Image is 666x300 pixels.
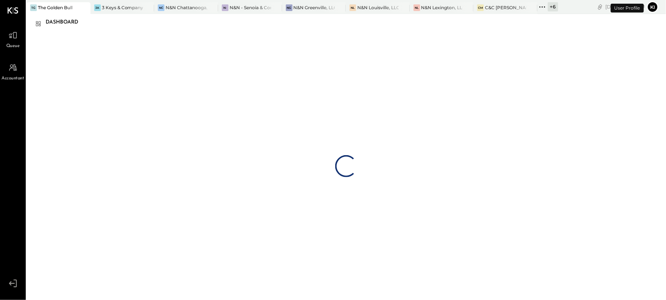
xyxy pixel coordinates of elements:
[38,4,72,11] div: The Golden Bull
[158,4,164,11] div: NC
[222,4,229,11] div: N-
[166,4,207,11] div: N&N Chattanooga, LLC
[0,28,25,50] a: Queue
[414,4,420,11] div: NL
[485,4,527,11] div: C&C [PERSON_NAME] LLC
[357,4,399,11] div: N&N Louisville, LLC
[2,75,24,82] span: Accountant
[611,4,644,12] div: User Profile
[421,4,463,11] div: N&N Lexington, LLC
[94,4,101,11] div: 3K
[102,4,144,11] div: 3 Keys & Company
[30,4,37,11] div: TG
[0,61,25,82] a: Accountant
[548,2,558,11] div: + 6
[6,43,20,50] span: Queue
[477,4,484,11] div: CM
[294,4,335,11] div: N&N Greenville, LLC
[606,3,645,10] div: [DATE]
[596,3,604,11] div: copy link
[647,1,659,13] button: Ki
[286,4,293,11] div: NG
[46,17,86,28] div: Dashboard
[350,4,356,11] div: NL
[230,4,271,11] div: N&N - Senoia & Corporate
